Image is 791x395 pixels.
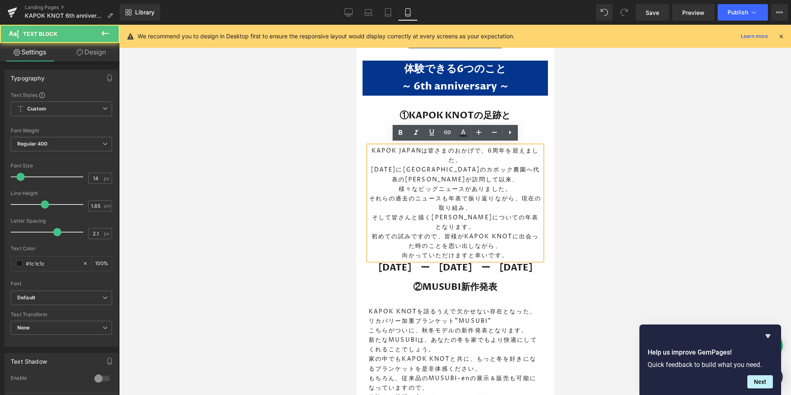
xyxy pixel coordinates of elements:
[11,92,112,98] div: Text Styles
[11,128,112,134] div: Font Weight
[23,31,57,37] span: Text Block
[12,282,185,292] p: KAPOK KNOTを語るうえで欠かせない存在となった、
[48,37,150,51] strong: 体験できる6つのこと
[718,4,768,21] button: Publish
[12,83,185,113] h1: ①KAPOK KNOTの足跡と これからを描く年表
[737,31,771,41] a: Learn more
[138,32,515,41] p: We recommend you to design in Desktop first to ensure the responsive layout would display correct...
[12,235,185,250] h1: [DATE] ー [DATE] ー [DATE]
[672,4,714,21] a: Preview
[45,54,153,68] strong: ～ 6th anniversary ～
[12,169,185,188] p: それらの過去のニュースも年表で振り返りながら、現在の取り組み、
[12,310,185,329] p: 新たなMUSUBIは、あなたの冬を家でもより快適にしてくれることでしょう。
[682,8,704,17] span: Preview
[12,188,185,207] p: そして皆さんと描く[PERSON_NAME]についての年表となります。
[17,324,30,331] b: None
[378,4,398,21] a: Tablet
[17,141,48,147] b: Regular 400
[11,70,44,82] div: Typography
[11,246,112,252] div: Text Color
[11,163,112,169] div: Font Size
[6,255,192,270] h1: ②MUSUBI新作発表
[616,4,632,21] button: Redo
[648,348,773,357] h2: Help us improve GemPages!
[61,43,121,61] a: Design
[12,226,185,235] p: 向かっていただけますと幸いです。
[728,9,748,16] span: Publish
[119,4,160,21] a: New Library
[12,301,185,310] p: こちらがついに、秋冬モデルの新作発表となります。
[11,218,112,224] div: Letter Spacing
[12,292,185,301] p: リカバリー加重ブランケット”MUSUBI”
[747,375,773,388] button: Next question
[52,4,146,24] a: 公式LINEを登録する
[11,190,112,196] div: Line Height
[11,375,86,383] div: Enable
[12,140,185,159] p: [DATE]に[GEOGRAPHIC_DATA]のカポック農園へ代表の[PERSON_NAME]が訪問して以来、
[12,349,185,377] p: もちろん、従来品のMUSUBI-enの展示＆販売も可能になっていますので、 体験をご希望の方はぜひ、いらしてください。
[11,353,47,365] div: Text Shadow
[771,4,788,21] button: More
[104,176,111,181] span: px
[398,4,418,21] a: Mobile
[763,331,773,341] button: Hide survey
[12,121,185,140] p: KAPOK JAPANは皆さまのおかげで、6周年を迎えました。
[17,294,35,301] i: Default
[26,259,79,268] input: Color
[339,4,358,21] a: Desktop
[25,12,104,19] span: KAPOK KNOT 6th anniversary
[358,4,378,21] a: Laptop
[648,331,773,388] div: Help us improve GemPages!
[11,281,112,287] div: Font
[12,160,185,169] p: 様々なビッグニュースがありました。
[104,203,111,209] span: em
[27,106,46,113] b: Custom
[64,9,134,19] span: 公式LINEを登録する
[104,231,111,236] span: px
[646,8,659,17] span: Save
[25,4,119,11] a: Landing Pages
[135,9,154,16] span: Library
[12,207,185,226] p: 初めての試みですので、皆様がKAPOK KNOTに出会った時のことを思い出しながら、
[648,361,773,369] p: Quick feedback to build what you need.
[596,4,613,21] button: Undo
[12,329,185,348] p: 家の中でもKAPOK KNOTと共に、もっと冬を好きになるブランケットを是非体感ください。
[92,256,112,271] div: %
[11,312,112,317] div: Text Transform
